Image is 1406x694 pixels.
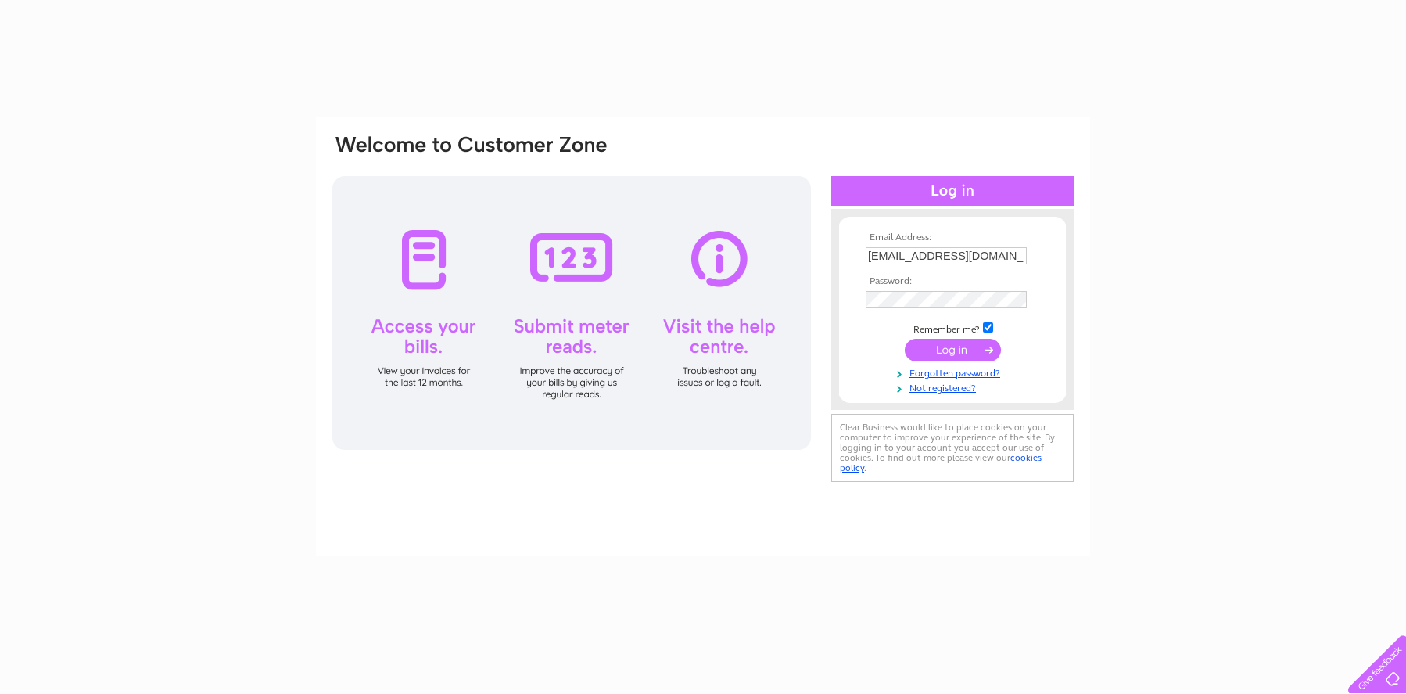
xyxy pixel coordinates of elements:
[905,339,1001,361] input: Submit
[866,365,1043,379] a: Forgotten password?
[862,320,1043,336] td: Remember me?
[840,452,1042,473] a: cookies policy
[862,232,1043,243] th: Email Address:
[831,414,1074,482] div: Clear Business would like to place cookies on your computer to improve your experience of the sit...
[862,276,1043,287] th: Password:
[866,379,1043,394] a: Not registered?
